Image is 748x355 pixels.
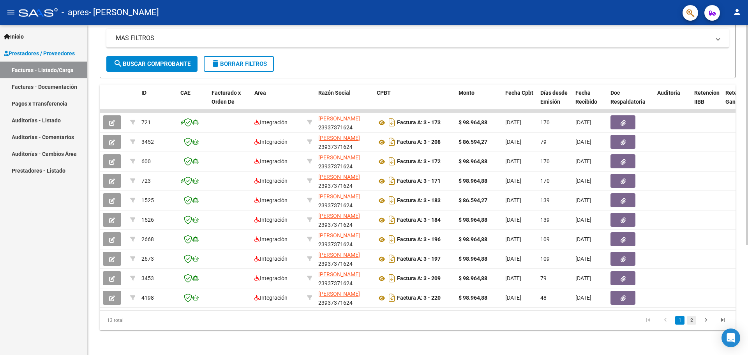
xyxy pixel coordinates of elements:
[540,90,568,105] span: Días desde Emisión
[251,85,304,119] datatable-header-cell: Area
[575,256,591,262] span: [DATE]
[254,217,288,223] span: Integración
[505,236,521,242] span: [DATE]
[387,116,397,129] i: Descargar documento
[654,85,691,119] datatable-header-cell: Auditoria
[254,197,288,203] span: Integración
[318,154,360,161] span: [PERSON_NAME]
[459,119,487,125] strong: $ 98.964,88
[318,232,360,238] span: [PERSON_NAME]
[254,295,288,301] span: Integración
[732,7,742,17] mat-icon: person
[575,178,591,184] span: [DATE]
[318,271,360,277] span: [PERSON_NAME]
[254,178,288,184] span: Integración
[610,90,646,105] span: Doc Respaldatoria
[318,251,370,267] div: 23937371624
[318,213,360,219] span: [PERSON_NAME]
[387,253,397,265] i: Descargar documento
[387,194,397,207] i: Descargar documento
[694,90,720,105] span: Retencion IIBB
[505,197,521,203] span: [DATE]
[505,275,521,281] span: [DATE]
[502,85,537,119] datatable-header-cell: Fecha Cpbt
[318,174,360,180] span: [PERSON_NAME]
[254,256,288,262] span: Integración
[459,217,487,223] strong: $ 98.964,88
[318,173,370,189] div: 23937371624
[397,217,441,223] strong: Factura A: 3 - 184
[141,197,154,203] span: 1525
[100,311,226,330] div: 13 total
[318,270,370,286] div: 23937371624
[377,90,391,96] span: CPBT
[575,295,591,301] span: [DATE]
[62,4,89,21] span: - apres
[455,85,502,119] datatable-header-cell: Monto
[459,158,487,164] strong: $ 98.964,88
[537,85,572,119] datatable-header-cell: Días desde Emisión
[141,275,154,281] span: 3453
[397,295,441,301] strong: Factura A: 3 - 220
[387,155,397,168] i: Descargar documento
[641,316,656,325] a: go to first page
[318,134,370,150] div: 23937371624
[657,90,680,96] span: Auditoria
[318,192,370,208] div: 23937371624
[177,85,208,119] datatable-header-cell: CAE
[318,290,370,306] div: 23937371624
[505,217,521,223] span: [DATE]
[254,158,288,164] span: Integración
[4,32,24,41] span: Inicio
[212,90,241,105] span: Facturado x Orden De
[540,217,550,223] span: 139
[374,85,455,119] datatable-header-cell: CPBT
[318,193,360,200] span: [PERSON_NAME]
[141,217,154,223] span: 1526
[540,236,550,242] span: 109
[318,115,360,122] span: [PERSON_NAME]
[141,178,151,184] span: 723
[254,90,266,96] span: Area
[699,316,713,325] a: go to next page
[540,119,550,125] span: 170
[89,4,159,21] span: - [PERSON_NAME]
[4,49,75,58] span: Prestadores / Proveedores
[254,119,288,125] span: Integración
[397,159,441,165] strong: Factura A: 3 - 172
[575,119,591,125] span: [DATE]
[387,233,397,245] i: Descargar documento
[106,29,729,48] mat-expansion-panel-header: MAS FILTROS
[318,231,370,247] div: 23937371624
[397,256,441,262] strong: Factura A: 3 - 197
[575,139,591,145] span: [DATE]
[397,120,441,126] strong: Factura A: 3 - 173
[204,56,274,72] button: Borrar Filtros
[254,275,288,281] span: Integración
[540,197,550,203] span: 139
[459,139,487,145] strong: $ 86.594,27
[716,316,730,325] a: go to last page
[211,59,220,68] mat-icon: delete
[505,119,521,125] span: [DATE]
[318,114,370,131] div: 23937371624
[459,90,475,96] span: Monto
[180,90,191,96] span: CAE
[691,85,722,119] datatable-header-cell: Retencion IIBB
[575,217,591,223] span: [DATE]
[106,56,198,72] button: Buscar Comprobante
[141,158,151,164] span: 600
[687,316,696,325] a: 2
[540,295,547,301] span: 48
[318,252,360,258] span: [PERSON_NAME]
[505,295,521,301] span: [DATE]
[459,197,487,203] strong: $ 86.594,27
[459,236,487,242] strong: $ 98.964,88
[575,90,597,105] span: Fecha Recibido
[6,7,16,17] mat-icon: menu
[141,295,154,301] span: 4198
[318,291,360,297] span: [PERSON_NAME]
[397,139,441,145] strong: Factura A: 3 - 208
[459,256,487,262] strong: $ 98.964,88
[387,214,397,226] i: Descargar documento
